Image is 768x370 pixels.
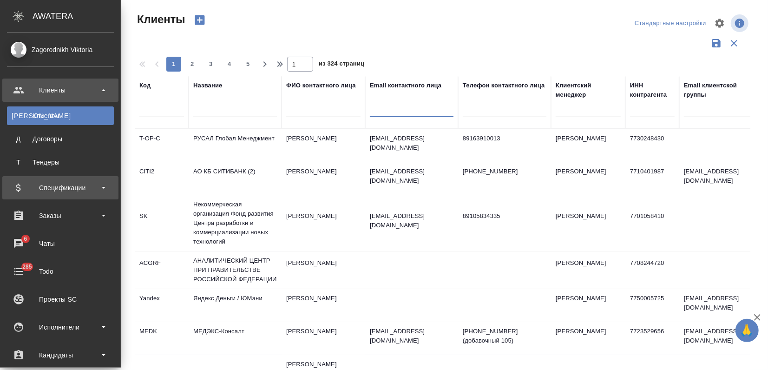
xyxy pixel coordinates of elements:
[135,322,189,355] td: MEDK
[551,254,625,286] td: [PERSON_NAME]
[735,319,759,342] button: 🙏
[708,34,725,52] button: Сохранить фильтры
[731,14,750,32] span: Посмотреть информацию
[319,58,364,72] span: из 324 страниц
[551,322,625,355] td: [PERSON_NAME]
[282,129,365,162] td: [PERSON_NAME]
[625,322,679,355] td: 7723529656
[551,289,625,322] td: [PERSON_NAME]
[551,129,625,162] td: [PERSON_NAME]
[7,292,114,306] div: Проекты SC
[625,254,679,286] td: 7708244720
[135,289,189,322] td: Yandex
[709,12,731,34] span: Настроить таблицу
[282,289,365,322] td: [PERSON_NAME]
[739,321,755,340] span: 🙏
[7,83,114,97] div: Клиенты
[189,289,282,322] td: Яндекс Деньги / ЮМани
[12,134,109,144] div: Договоры
[203,59,218,69] span: 3
[135,207,189,239] td: SK
[222,59,237,69] span: 4
[632,16,709,31] div: split button
[370,211,453,230] p: [EMAIL_ADDRESS][DOMAIN_NAME]
[2,288,118,311] a: Проекты SC
[2,260,118,283] a: 285Todo
[135,254,189,286] td: ACGRF
[282,207,365,239] td: [PERSON_NAME]
[463,81,545,90] div: Телефон контактного лица
[189,251,282,289] td: АНАЛИТИЧЕСКИЙ ЦЕНТР ПРИ ПРАВИТЕЛЬСТВЕ РОССИЙСКОЙ ФЕДЕРАЦИИ
[12,111,109,120] div: Клиенты
[12,158,109,167] div: Тендеры
[189,322,282,355] td: МЕДЭКС-Консалт
[7,106,114,125] a: [PERSON_NAME]Клиенты
[463,211,546,221] p: 89105834335
[7,130,114,148] a: ДДоговоры
[2,232,118,255] a: 6Чаты
[241,57,256,72] button: 5
[203,57,218,72] button: 3
[7,264,114,278] div: Todo
[185,59,200,69] span: 2
[679,322,763,355] td: [EMAIL_ADDRESS][DOMAIN_NAME]
[241,59,256,69] span: 5
[7,153,114,172] a: ТТендеры
[463,327,546,345] p: [PHONE_NUMBER] (добавочный 105)
[189,12,211,28] button: Создать
[7,209,114,223] div: Заказы
[185,57,200,72] button: 2
[33,7,121,26] div: AWATERA
[189,195,282,251] td: Некоммерческая организация Фонд развития Центра разработки и коммерциализации новых технологий
[551,162,625,195] td: [PERSON_NAME]
[7,320,114,334] div: Исполнители
[630,81,675,99] div: ИНН контрагента
[193,81,222,90] div: Название
[725,34,743,52] button: Сбросить фильтры
[189,162,282,195] td: АО КБ СИТИБАНК (2)
[7,45,114,55] div: Zagorodnikh Viktoria
[18,234,33,244] span: 6
[135,162,189,195] td: CITI2
[463,134,546,143] p: 89163910013
[222,57,237,72] button: 4
[370,327,453,345] p: [EMAIL_ADDRESS][DOMAIN_NAME]
[286,81,356,90] div: ФИО контактного лица
[556,81,621,99] div: Клиентский менеджер
[370,81,441,90] div: Email контактного лица
[625,129,679,162] td: 7730248430
[551,207,625,239] td: [PERSON_NAME]
[189,129,282,162] td: РУСАЛ Глобал Менеджмент
[370,134,453,152] p: [EMAIL_ADDRESS][DOMAIN_NAME]
[684,81,758,99] div: Email клиентской группы
[463,167,546,176] p: [PHONE_NUMBER]
[282,322,365,355] td: [PERSON_NAME]
[7,237,114,251] div: Чаты
[282,162,365,195] td: [PERSON_NAME]
[625,289,679,322] td: 7750005725
[282,254,365,286] td: [PERSON_NAME]
[17,262,38,271] span: 285
[625,162,679,195] td: 7710401987
[625,207,679,239] td: 7701058410
[7,348,114,362] div: Кандидаты
[7,181,114,195] div: Спецификации
[139,81,151,90] div: Код
[370,167,453,185] p: [EMAIL_ADDRESS][DOMAIN_NAME]
[679,289,763,322] td: [EMAIL_ADDRESS][DOMAIN_NAME]
[679,162,763,195] td: [EMAIL_ADDRESS][DOMAIN_NAME]
[135,129,189,162] td: T-OP-C
[135,12,185,27] span: Клиенты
